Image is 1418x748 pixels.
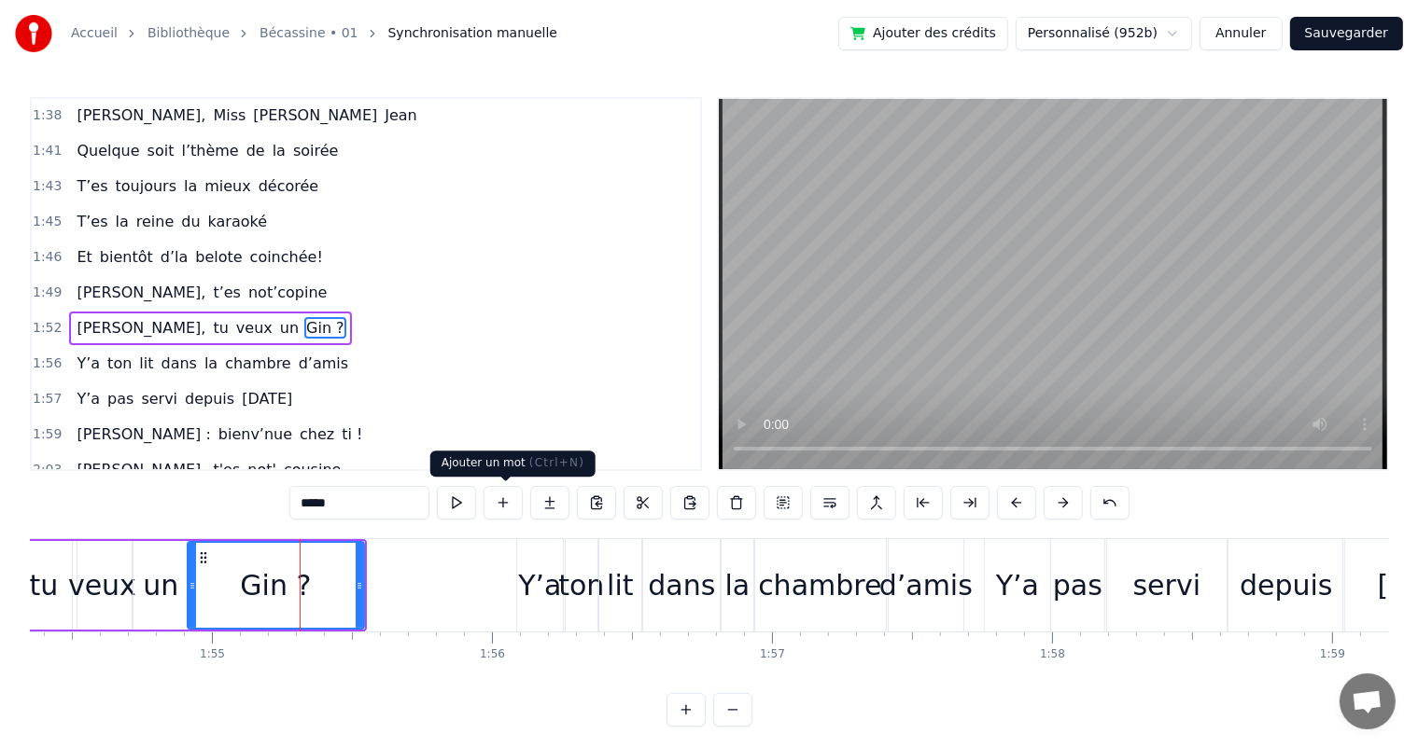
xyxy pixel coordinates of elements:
a: Accueil [71,24,118,43]
span: coinchée! [248,246,325,268]
span: [PERSON_NAME] : [75,423,212,445]
span: [PERSON_NAME], [75,317,207,339]
span: 2:03 [33,461,62,479]
span: 1:46 [33,248,62,267]
span: la [182,175,199,197]
span: un [278,317,301,339]
span: 1:56 [33,354,62,373]
span: bienv’nue [217,423,294,445]
div: Gin ? [240,564,311,606]
span: servi [139,388,179,409]
div: tu [30,564,59,606]
span: mieux [203,175,252,197]
div: veux [68,564,136,606]
div: un [143,564,178,606]
span: belote [193,246,244,268]
div: Ajouter un mot [430,450,596,477]
span: 1:38 [33,106,62,125]
span: Quelque [75,140,141,161]
span: de [245,140,267,161]
span: soit [146,140,176,161]
span: soirée [291,140,340,161]
div: servi [1133,564,1201,606]
div: la [725,564,751,606]
span: la [271,140,288,161]
span: [PERSON_NAME] [251,104,379,126]
span: not’copine [246,282,329,303]
span: Miss [211,104,247,126]
span: d’la [159,246,190,268]
a: Bécassine • 01 [260,24,358,43]
span: 1:45 [33,213,62,231]
span: 1:41 [33,142,62,160]
button: Ajouter des crédits [838,17,1008,50]
span: karaoké [206,211,270,232]
div: d’amis [879,564,973,606]
span: t’es [211,282,243,303]
div: ton [558,564,604,606]
img: youka [15,15,52,52]
span: [PERSON_NAME], [75,104,207,126]
span: t'es [211,459,242,480]
span: depuis [183,388,236,409]
span: veux [234,317,274,339]
nav: breadcrumb [71,24,557,43]
div: Ouvrir le chat [1340,673,1396,729]
span: tu [211,317,230,339]
div: 1:58 [1040,647,1065,662]
button: Sauvegarder [1290,17,1403,50]
span: [PERSON_NAME], [75,459,207,480]
span: la [203,353,219,374]
div: 1:55 [200,647,225,662]
span: ( Ctrl+N ) [529,456,584,469]
span: Gin ? [304,317,346,339]
span: l’thème [179,140,240,161]
span: Synchronisation manuelle [388,24,558,43]
div: Y’a [996,564,1039,606]
span: chambre [223,353,293,374]
span: not' [246,459,278,480]
div: chambre [758,564,881,606]
div: depuis [1240,564,1333,606]
span: d’amis [297,353,350,374]
span: [DATE] [240,388,294,409]
span: [PERSON_NAME], [75,282,207,303]
span: Y’a [75,388,102,409]
span: Y’a [75,353,102,374]
div: 1:59 [1320,647,1345,662]
span: pas [105,388,135,409]
span: lit [137,353,155,374]
span: dans [160,353,199,374]
span: ton [105,353,133,374]
span: T’es [75,211,109,232]
div: lit [607,564,633,606]
span: 1:49 [33,284,62,302]
span: la [114,211,131,232]
span: ti ! [340,423,364,445]
span: cousine [282,459,344,480]
div: Y’a [518,564,561,606]
span: bientôt [98,246,155,268]
span: 1:43 [33,177,62,196]
span: toujours [114,175,179,197]
span: chez [298,423,336,445]
span: T’es [75,175,109,197]
button: Annuler [1200,17,1282,50]
span: Et [75,246,93,268]
span: du [179,211,202,232]
a: Bibliothèque [147,24,230,43]
div: 1:56 [480,647,505,662]
span: 1:59 [33,425,62,444]
span: Jean [383,104,419,126]
div: pas [1053,564,1102,606]
span: 1:52 [33,319,62,338]
div: 1:57 [760,647,785,662]
span: reine [134,211,176,232]
div: dans [648,564,715,606]
span: décorée [257,175,321,197]
span: 1:57 [33,390,62,409]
